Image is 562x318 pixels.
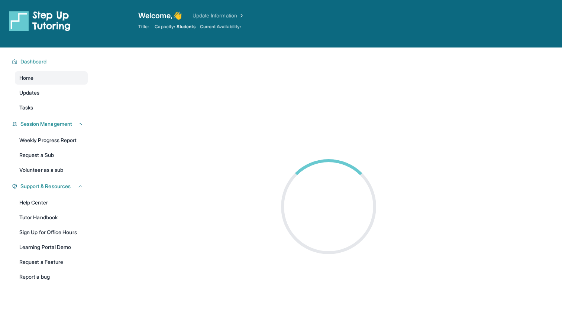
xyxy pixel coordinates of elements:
[15,240,88,254] a: Learning Portal Demo
[138,10,182,21] span: Welcome, 👋
[15,86,88,99] a: Updates
[15,255,88,269] a: Request a Feature
[19,89,40,96] span: Updates
[138,24,149,30] span: Title:
[17,183,83,190] button: Support & Resources
[17,58,83,65] button: Dashboard
[237,12,245,19] img: Chevron Right
[155,24,175,30] span: Capacity:
[15,148,88,162] a: Request a Sub
[15,211,88,224] a: Tutor Handbook
[193,12,245,19] a: Update Information
[200,24,241,30] span: Current Availability:
[15,101,88,114] a: Tasks
[9,10,71,31] img: logo
[20,58,47,65] span: Dashboard
[15,163,88,177] a: Volunteer as a sub
[15,134,88,147] a: Weekly Progress Report
[20,120,72,128] span: Session Management
[17,120,83,128] button: Session Management
[177,24,196,30] span: Students
[19,104,33,111] span: Tasks
[15,226,88,239] a: Sign Up for Office Hours
[15,196,88,209] a: Help Center
[20,183,71,190] span: Support & Resources
[15,270,88,283] a: Report a bug
[19,74,33,82] span: Home
[15,71,88,85] a: Home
